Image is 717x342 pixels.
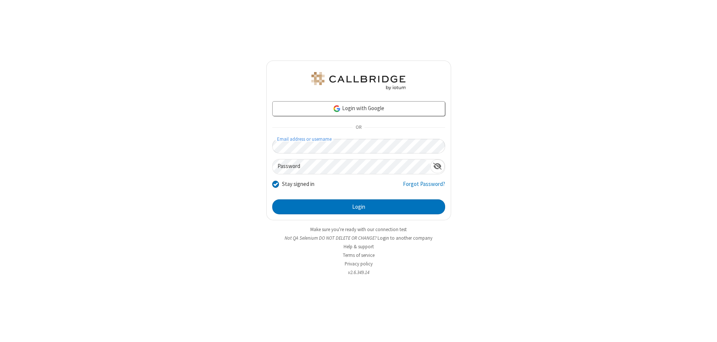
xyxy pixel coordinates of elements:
button: Login [272,199,445,214]
label: Stay signed in [282,180,314,189]
li: v2.6.349.14 [266,269,451,276]
a: Forgot Password? [403,180,445,194]
a: Help & support [344,243,374,250]
input: Password [273,159,430,174]
a: Privacy policy [345,261,373,267]
div: Show password [430,159,445,173]
span: OR [353,122,364,133]
li: Not QA Selenium DO NOT DELETE OR CHANGE? [266,234,451,242]
img: QA Selenium DO NOT DELETE OR CHANGE [310,72,407,90]
input: Email address or username [272,139,445,153]
button: Login to another company [378,234,432,242]
a: Terms of service [343,252,375,258]
a: Login with Google [272,101,445,116]
img: google-icon.png [333,105,341,113]
a: Make sure you're ready with our connection test [310,226,407,233]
